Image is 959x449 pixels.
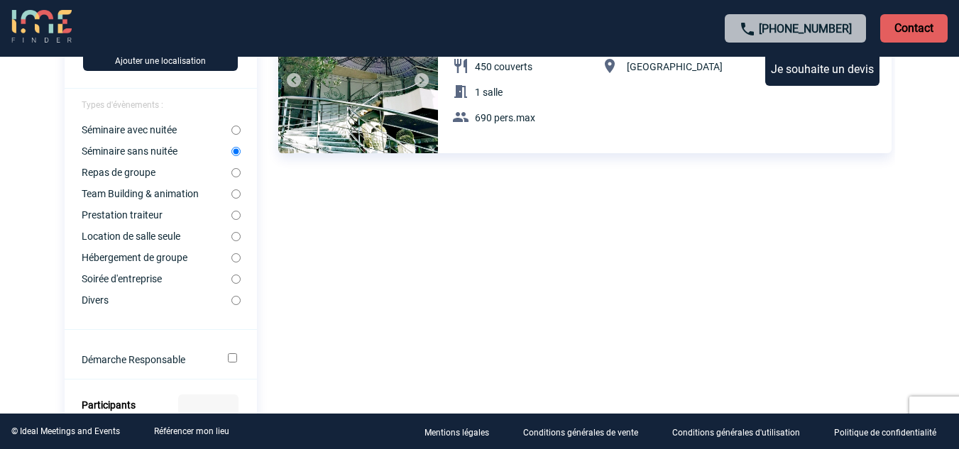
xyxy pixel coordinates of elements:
[154,426,229,436] a: Référencer mon lieu
[82,188,231,199] label: Team Building & animation
[82,231,231,242] label: Location de salle seule
[475,61,532,72] span: 450 couverts
[83,51,238,71] button: Ajouter une localisation
[228,353,237,362] input: Démarche Responsable
[82,273,231,284] label: Soirée d'entreprise
[82,167,231,178] label: Repas de groupe
[627,61,723,72] span: [GEOGRAPHIC_DATA]
[512,425,661,438] a: Conditions générales de vente
[413,425,512,438] a: Mentions légales
[880,14,948,43] p: Contact
[475,87,503,98] span: 1 salle
[11,426,120,436] div: © Ideal Meetings and Events
[424,428,489,438] p: Mentions légales
[82,145,231,157] label: Séminaire sans nuitée
[601,57,618,74] img: baseline_location_on_white_24dp-b.png
[739,21,756,38] img: call-24-px.png
[475,112,535,123] span: 690 pers.max
[823,425,959,438] a: Politique de confidentialité
[82,294,231,306] label: Divers
[672,428,800,438] p: Conditions générales d'utilisation
[661,425,823,438] a: Conditions générales d'utilisation
[452,109,469,126] img: baseline_group_white_24dp-b.png
[452,83,469,100] img: baseline_meeting_room_white_24dp-b.png
[82,124,231,135] label: Séminaire avec nuitée
[82,252,231,263] label: Hébergement de groupe
[523,428,638,438] p: Conditions générales de vente
[82,399,136,411] label: Participants
[759,22,852,35] a: [PHONE_NUMBER]
[82,100,163,110] span: Types d'évènements :
[82,209,231,221] label: Prestation traiteur
[834,428,936,438] p: Politique de confidentialité
[82,354,209,365] label: Démarche Responsable
[765,52,879,86] div: Je souhaite un devis
[452,57,469,74] img: baseline_restaurant_white_24dp-b.png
